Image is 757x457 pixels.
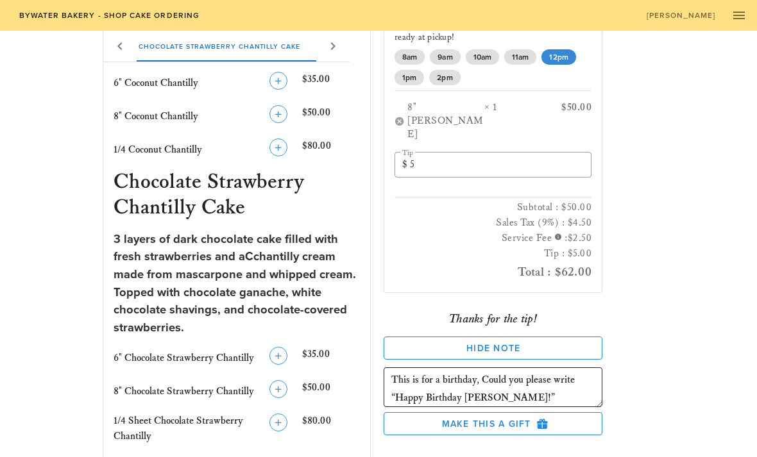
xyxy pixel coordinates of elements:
[300,378,362,406] div: $50.00
[402,158,410,170] div: $
[395,262,591,282] h2: Total : $62.00
[395,230,591,246] h3: Service Fee :
[114,352,254,364] span: 6" Chocolate Strawberry Chantilly
[473,49,491,65] span: 10am
[300,69,362,97] div: $35.00
[484,101,546,141] div: × 1
[638,6,724,24] a: [PERSON_NAME]
[512,49,529,65] span: 11am
[384,308,602,329] div: Thanks for the tip!
[395,418,591,429] span: Make this a Gift
[114,144,202,156] span: 1/4 Coconut Chantilly
[568,231,592,244] span: $2.50
[438,49,452,65] span: 9am
[114,110,198,122] span: 8" Coconut Chantilly
[300,103,362,131] div: $50.00
[114,415,243,442] span: 1/4 Sheet Chocolate Strawberry Chantilly
[646,11,716,20] span: [PERSON_NAME]
[114,231,360,337] div: 3 layers of dark chocolate cake filled with fresh strawberries and aCchantilly cream made from ma...
[10,6,207,24] a: Bywater Bakery - Shop Cake Ordering
[300,411,362,447] div: $80.00
[300,136,362,164] div: $80.00
[111,169,362,223] h3: Chocolate Strawberry Chantilly Cake
[407,101,484,141] div: 8" [PERSON_NAME]
[128,31,310,62] div: Chocolate Strawberry Chantilly Cake
[402,70,416,85] span: 1pm
[395,215,591,230] h3: Sales Tax (9%) : $4.50
[395,343,591,354] span: Hide Note
[395,199,591,215] h3: Subtotal : $50.00
[384,412,602,435] button: Make this a Gift
[18,11,200,20] span: Bywater Bakery - Shop Cake Ordering
[114,385,254,397] span: 8" Chocolate Strawberry Chantilly
[437,70,452,85] span: 2pm
[300,344,362,372] div: $35.00
[114,77,198,89] span: 6" Coconut Chantilly
[395,246,591,262] h3: Tip : $5.00
[549,49,568,65] span: 12pm
[384,337,602,360] button: Hide Note
[402,147,413,157] label: Tip
[402,49,417,65] span: 8am
[545,101,591,141] div: $50.00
